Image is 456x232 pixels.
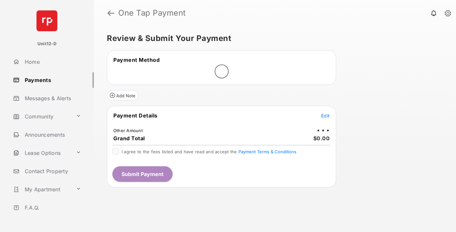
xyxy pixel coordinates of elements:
button: Add Note [107,90,138,101]
button: I agree to the fees listed and have read and accept the [238,149,296,154]
a: Home [10,54,94,70]
span: Grand Total [113,135,145,142]
a: Announcements [10,127,94,143]
img: svg+xml;base64,PHN2ZyB4bWxucz0iaHR0cDovL3d3dy53My5vcmcvMjAwMC9zdmciIHdpZHRoPSI2NCIgaGVpZ2h0PSI2NC... [36,10,57,31]
a: Contact Property [10,163,94,179]
span: I agree to the fees listed and have read and accept the [121,149,296,154]
span: Edit [321,113,330,118]
button: Submit Payment [112,166,173,182]
span: $0.00 [313,135,330,142]
p: Unit12-D [37,41,56,47]
a: Community [10,109,73,124]
a: My Apartment [10,182,73,197]
span: Payment Details [113,112,158,119]
a: Lease Options [10,145,73,161]
td: Other Amount [113,128,143,133]
h5: Review & Submit Your Payment [107,34,438,42]
strong: One Tap Payment [118,9,186,17]
span: Payment Method [113,57,160,63]
a: F.A.Q. [10,200,94,215]
button: Edit [321,112,330,119]
a: Messages & Alerts [10,90,94,106]
a: Payments [10,72,94,88]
